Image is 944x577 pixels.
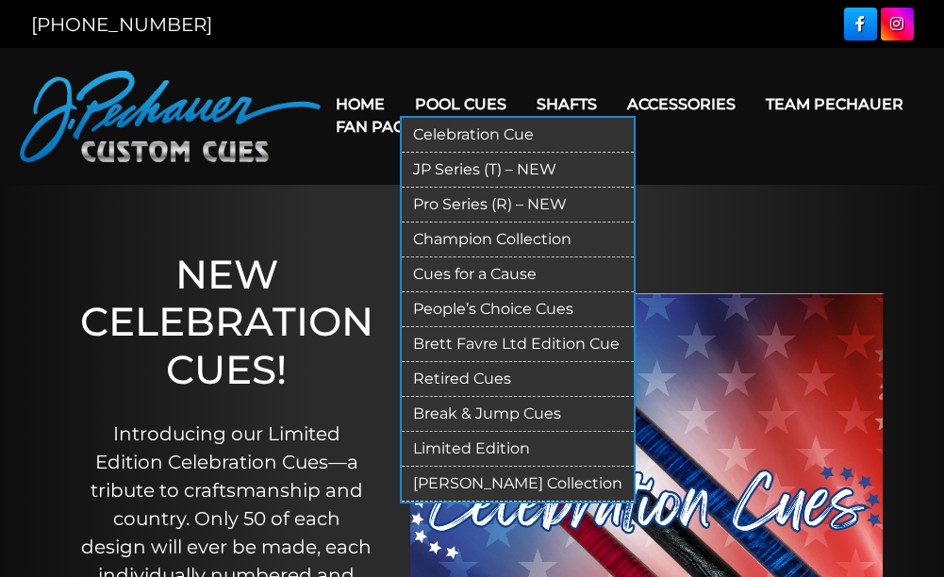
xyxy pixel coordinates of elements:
a: Celebration Cue [402,118,634,153]
a: People’s Choice Cues [402,292,634,327]
a: Accessories [612,80,751,128]
a: Champion Collection [402,223,634,257]
a: Shafts [522,80,612,128]
a: Retired Cues [402,362,634,397]
a: Pool Cues [400,80,522,128]
a: [PHONE_NUMBER] [31,13,212,36]
a: Cues for a Cause [402,257,634,292]
a: Pro Series (R) – NEW [402,188,634,223]
a: Team Pechauer [751,80,919,128]
a: Limited Edition [402,432,634,467]
a: [PERSON_NAME] Collection [402,467,634,502]
a: Break & Jump Cues [402,397,634,432]
a: Fan Page [321,103,430,151]
a: JP Series (T) – NEW [402,153,634,188]
a: Home [321,80,400,128]
a: Brett Favre Ltd Edition Cue [402,327,634,362]
img: Pechauer Custom Cues [20,71,322,162]
a: Warranty [430,103,552,151]
a: Cart [552,103,623,151]
h1: NEW CELEBRATION CUES! [80,251,373,393]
